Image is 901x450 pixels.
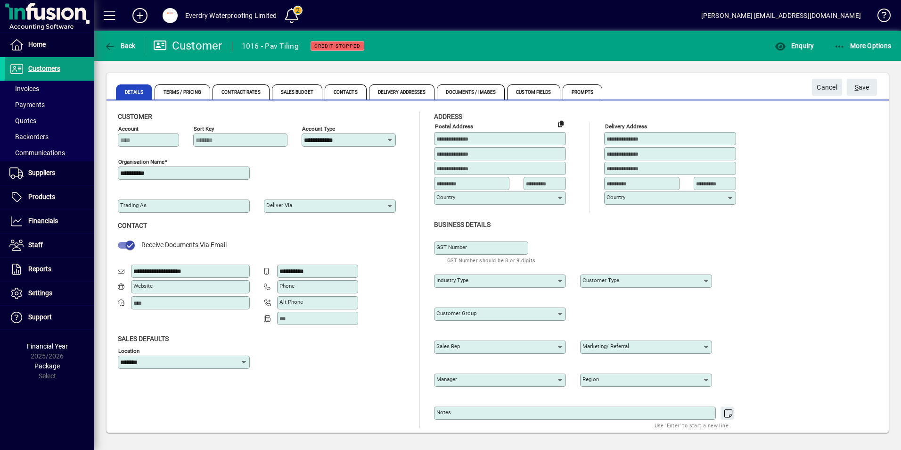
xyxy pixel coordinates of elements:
span: ave [855,80,869,95]
div: 1016 - Pav Tiling [242,39,299,54]
a: Suppliers [5,161,94,185]
span: Suppliers [28,169,55,176]
mat-label: Sort key [194,125,214,132]
mat-label: Location [118,347,139,354]
a: Backorders [5,129,94,145]
span: Address [434,113,462,120]
span: Custom Fields [507,84,560,100]
mat-label: Alt Phone [279,299,303,305]
span: Enquiry [775,42,814,50]
mat-label: Website [133,283,153,289]
span: Backorders [9,133,49,141]
span: Package [34,362,60,370]
mat-label: Country [606,194,625,200]
span: Support [28,313,52,321]
span: Invoices [9,85,39,92]
div: [PERSON_NAME] [EMAIL_ADDRESS][DOMAIN_NAME] [701,8,861,23]
button: Profile [155,7,185,24]
button: More Options [832,37,894,54]
button: Cancel [812,79,842,96]
span: Details [116,84,152,100]
button: Add [125,7,155,24]
button: Save [847,79,877,96]
a: Invoices [5,81,94,97]
button: Back [102,37,138,54]
span: Credit Stopped [314,43,360,49]
span: S [855,83,859,91]
span: Receive Documents Via Email [141,241,227,249]
span: Products [28,193,55,200]
button: Copy to Delivery address [553,116,568,131]
span: Customer [118,113,152,120]
mat-label: Deliver via [266,202,292,208]
mat-label: Account Type [302,125,335,132]
mat-label: Region [582,376,599,383]
span: Financials [28,217,58,225]
mat-label: Industry type [436,277,468,283]
mat-label: Trading as [120,202,147,208]
mat-label: Sales rep [436,343,460,350]
mat-label: Organisation name [118,158,164,165]
span: Back [104,42,136,50]
span: Financial Year [27,342,68,350]
span: Reports [28,265,51,273]
button: Enquiry [772,37,816,54]
span: Terms / Pricing [155,84,211,100]
a: Staff [5,233,94,257]
mat-label: Account [118,125,139,132]
span: Cancel [817,80,837,95]
a: Reports [5,258,94,281]
span: Quotes [9,117,36,125]
mat-label: Notes [436,409,451,416]
mat-label: Country [436,194,455,200]
span: Home [28,41,46,48]
span: Delivery Addresses [369,84,435,100]
a: Financials [5,209,94,233]
app-page-header-button: Back [94,37,146,54]
mat-label: Customer type [582,277,619,283]
span: Contact [118,222,147,229]
a: Payments [5,97,94,113]
a: Home [5,33,94,57]
mat-label: GST Number [436,244,467,250]
a: Support [5,306,94,329]
a: Settings [5,282,94,305]
mat-hint: GST Number should be 8 or 9 digits [447,255,536,266]
span: Customers [28,65,60,72]
span: More Options [834,42,892,50]
span: Sales defaults [118,335,169,342]
mat-label: Phone [279,283,295,289]
a: Communications [5,145,94,161]
mat-label: Marketing/ Referral [582,343,629,350]
div: Customer [153,38,222,53]
span: Business details [434,221,491,228]
a: Knowledge Base [870,2,889,33]
span: Contract Rates [213,84,269,100]
mat-label: Customer group [436,310,476,317]
mat-label: Manager [436,376,457,383]
a: Quotes [5,113,94,129]
mat-hint: Use 'Enter' to start a new line [655,420,729,431]
a: Products [5,185,94,209]
div: Everdry Waterproofing Limited [185,8,277,23]
span: Settings [28,289,52,297]
span: Payments [9,101,45,108]
span: Staff [28,241,43,249]
span: Documents / Images [437,84,505,100]
span: Communications [9,149,65,157]
span: Sales Budget [272,84,322,100]
span: Prompts [563,84,603,100]
span: Contacts [325,84,367,100]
